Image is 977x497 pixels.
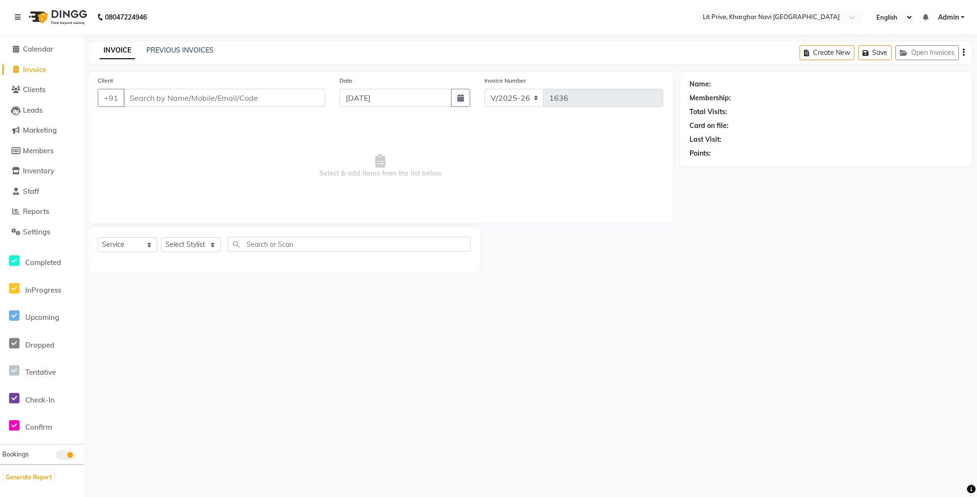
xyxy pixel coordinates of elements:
img: logo [24,4,90,31]
span: Tentative [25,368,56,377]
span: Completed [25,258,61,267]
a: Leads [2,105,81,116]
a: INVOICE [100,42,135,59]
a: Reports [2,206,81,217]
div: Last Visit: [689,135,721,145]
div: Card on file: [689,121,729,131]
div: Name: [689,79,711,89]
span: Admin [938,12,959,22]
a: Staff [2,186,81,197]
input: Search or Scan [228,237,471,252]
a: Settings [2,227,81,238]
button: Create New [800,45,854,60]
span: Staff [23,187,39,196]
span: Upcoming [25,313,59,322]
span: Confirm [25,423,52,432]
a: PREVIOUS INVOICES [146,46,214,54]
a: Invoice [2,64,81,75]
span: Bookings [2,450,29,458]
div: Points: [689,148,711,159]
div: Membership: [689,93,731,103]
span: Members [23,146,53,155]
button: +91 [98,89,124,107]
span: Calendar [23,44,53,53]
span: Leads [23,106,42,115]
a: Clients [2,85,81,95]
span: Select & add items from the list below [98,118,663,214]
span: Clients [23,85,45,94]
button: Save [858,45,892,60]
span: InProgress [25,286,61,295]
b: 08047224946 [105,4,147,31]
span: Settings [23,227,50,236]
button: Open Invoices [895,45,959,60]
div: Total Visits: [689,107,727,117]
a: Inventory [2,166,81,177]
a: Calendar [2,44,81,55]
span: Invoice [23,65,46,74]
span: Check-In [25,395,55,404]
label: Date [339,76,352,85]
span: Reports [23,207,49,216]
span: Marketing [23,126,57,135]
label: Invoice Number [484,76,526,85]
a: Marketing [2,125,81,136]
a: Members [2,146,81,157]
label: Client [98,76,113,85]
input: Search by Name/Mobile/Email/Code [123,89,325,107]
span: Inventory [23,166,54,175]
button: Generate Report [3,471,54,484]
span: Dropped [25,340,54,349]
